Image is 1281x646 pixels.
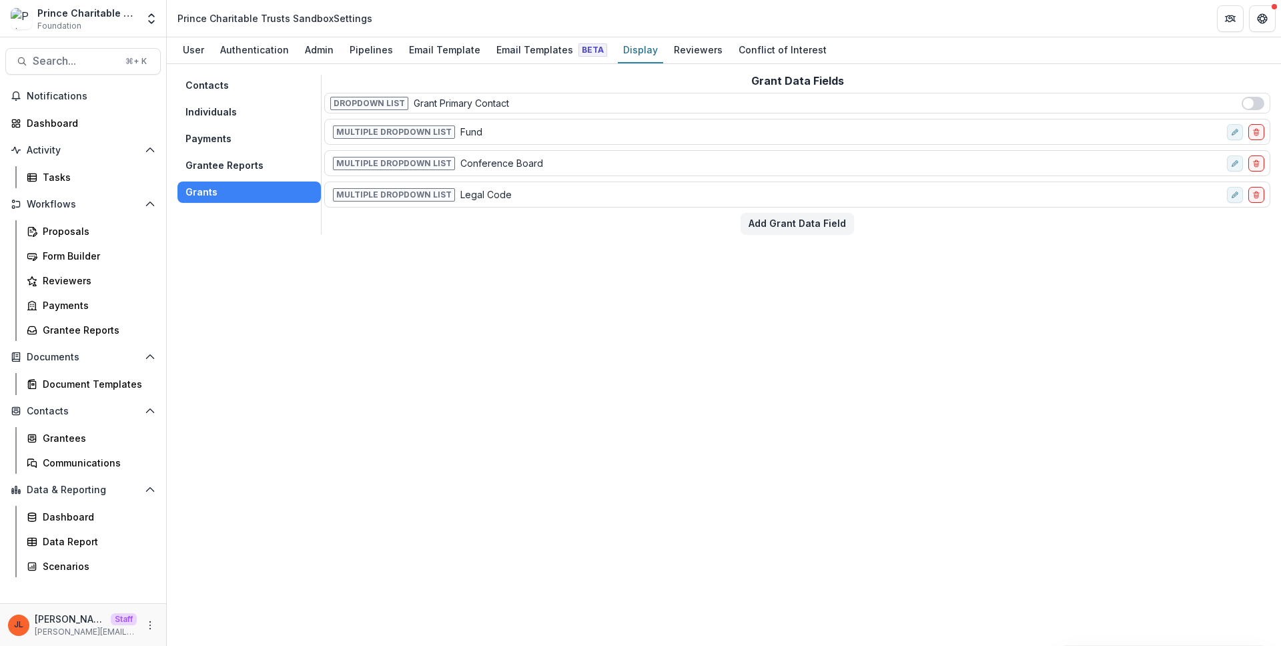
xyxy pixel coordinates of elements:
[21,555,161,577] a: Scenarios
[27,199,139,210] span: Workflows
[177,182,321,203] button: Grants
[1227,124,1243,140] button: edit-field-row
[43,431,150,445] div: Grantees
[414,96,509,110] p: Grant Primary Contact
[1248,187,1264,203] button: delete-field-row
[21,452,161,474] a: Communications
[5,400,161,422] button: Open Contacts
[1249,5,1276,32] button: Get Help
[27,406,139,417] span: Contacts
[333,125,455,139] span: Multiple Dropdown List
[142,5,161,32] button: Open entity switcher
[460,188,512,202] p: Legal Code
[344,40,398,59] div: Pipelines
[177,11,372,25] div: Prince Charitable Trusts Sandbox Settings
[11,8,32,29] img: Prince Charitable Trusts Sandbox
[404,40,486,59] div: Email Template
[21,270,161,292] a: Reviewers
[43,377,150,391] div: Document Templates
[177,37,209,63] a: User
[14,621,23,629] div: Jeanne Locker
[43,224,150,238] div: Proposals
[460,156,543,170] p: Conference Board
[21,319,161,341] a: Grantee Reports
[5,85,161,107] button: Notifications
[21,373,161,395] a: Document Templates
[1248,155,1264,172] button: delete-field-row
[43,249,150,263] div: Form Builder
[21,220,161,242] a: Proposals
[404,37,486,63] a: Email Template
[333,188,455,202] span: Multiple Dropdown List
[43,456,150,470] div: Communications
[21,245,161,267] a: Form Builder
[1217,5,1244,32] button: Partners
[123,54,149,69] div: ⌘ + K
[5,139,161,161] button: Open Activity
[1248,124,1264,140] button: delete-field-row
[27,485,139,496] span: Data & Reporting
[27,91,155,102] span: Notifications
[300,37,339,63] a: Admin
[733,37,832,63] a: Conflict of Interest
[460,125,482,139] p: Fund
[669,40,728,59] div: Reviewers
[21,166,161,188] a: Tasks
[578,43,607,57] span: Beta
[177,40,209,59] div: User
[177,75,321,96] button: Contacts
[177,101,321,123] button: Individuals
[43,274,150,288] div: Reviewers
[5,48,161,75] button: Search...
[1227,187,1243,203] button: edit-field-row
[37,20,81,32] span: Foundation
[35,626,137,638] p: [PERSON_NAME][EMAIL_ADDRESS][DOMAIN_NAME]
[669,37,728,63] a: Reviewers
[1227,155,1243,172] button: edit-field-row
[27,116,150,130] div: Dashboard
[111,613,137,625] p: Staff
[5,346,161,368] button: Open Documents
[21,294,161,316] a: Payments
[33,55,117,67] span: Search...
[215,37,294,63] a: Authentication
[43,510,150,524] div: Dashboard
[27,352,139,363] span: Documents
[172,9,378,28] nav: breadcrumb
[741,213,854,234] button: Add Grant Data Field
[37,6,137,20] div: Prince Charitable Trusts Sandbox
[491,40,612,59] div: Email Templates
[330,97,408,110] span: Dropdown List
[43,559,150,573] div: Scenarios
[21,427,161,449] a: Grantees
[491,37,612,63] a: Email Templates Beta
[43,170,150,184] div: Tasks
[142,617,158,633] button: More
[300,40,339,59] div: Admin
[751,75,844,87] h2: Grant Data Fields
[333,157,455,170] span: Multiple Dropdown List
[215,40,294,59] div: Authentication
[35,612,105,626] p: [PERSON_NAME]
[618,40,663,59] div: Display
[5,112,161,134] a: Dashboard
[43,323,150,337] div: Grantee Reports
[43,298,150,312] div: Payments
[21,506,161,528] a: Dashboard
[344,37,398,63] a: Pipelines
[43,535,150,549] div: Data Report
[5,194,161,215] button: Open Workflows
[733,40,832,59] div: Conflict of Interest
[27,145,139,156] span: Activity
[5,479,161,501] button: Open Data & Reporting
[618,37,663,63] a: Display
[177,128,321,149] button: Payments
[21,531,161,553] a: Data Report
[177,155,321,176] button: Grantee Reports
